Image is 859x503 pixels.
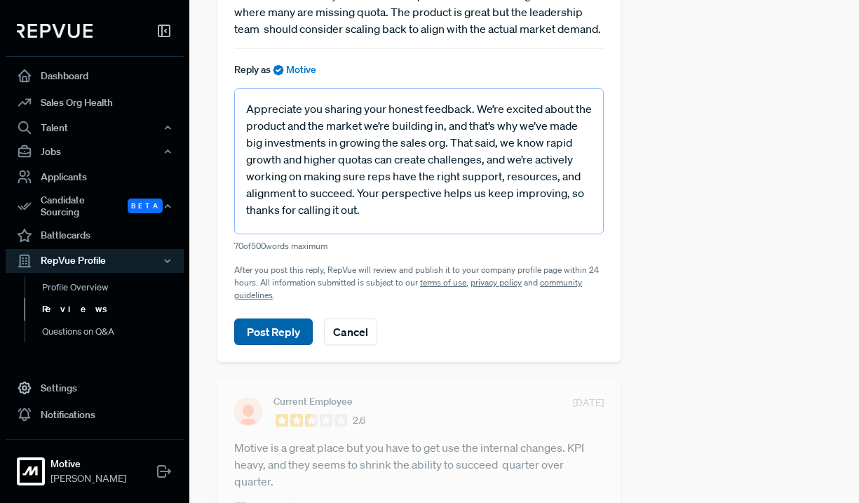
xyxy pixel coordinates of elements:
a: Battlecards [6,222,184,249]
a: Dashboard [6,62,184,89]
strong: Motive [50,457,126,471]
p: After you post this reply, RepVue will review and publish it to your company profile page within ... [234,264,604,302]
button: Post Reply [234,318,313,345]
a: Sales Org Health [6,89,184,116]
a: community guidelines [234,276,582,301]
button: Candidate Sourcing Beta [6,190,184,222]
img: RepVue [17,24,93,38]
img: Motive [20,460,42,483]
a: Reviews [25,298,203,321]
span: Motive [286,63,316,76]
a: MotiveMotive[PERSON_NAME] [6,439,184,492]
a: Profile Overview [25,276,203,299]
a: Questions on Q&A [25,321,203,343]
button: Talent [6,116,184,140]
a: terms of use [420,276,466,288]
a: privacy policy [471,276,522,288]
span: [PERSON_NAME] [50,471,126,486]
button: RepVue Profile [6,249,184,273]
a: Applicants [6,163,184,190]
span: Beta [128,199,163,213]
button: Cancel [324,318,377,345]
button: Jobs [6,140,184,163]
span: Reply as [234,63,271,76]
a: Settings [6,375,184,401]
div: Candidate Sourcing [6,190,184,222]
p: 70 of 500 words maximum [234,240,604,253]
a: Notifications [6,401,184,428]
